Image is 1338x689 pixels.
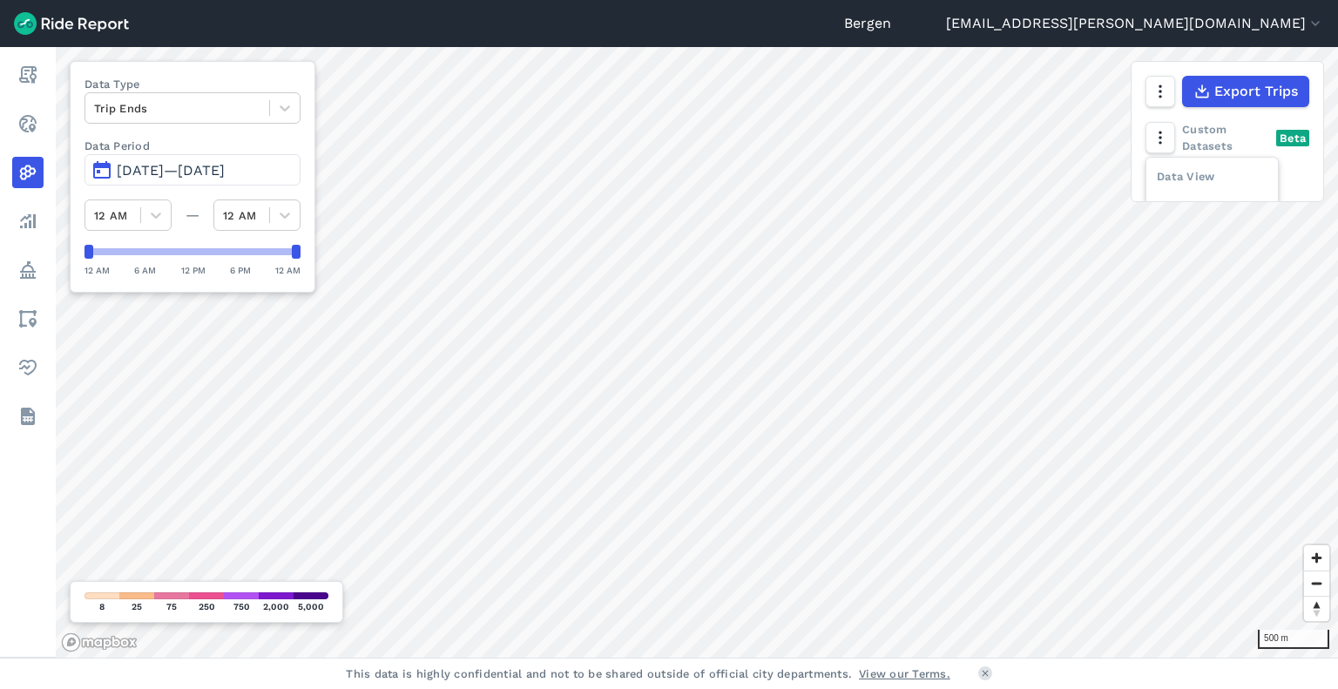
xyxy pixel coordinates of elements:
[1304,545,1329,571] button: Zoom in
[134,262,156,278] div: 6 AM
[12,401,44,432] a: Datasets
[1145,121,1309,154] div: Custom Datasets
[1304,596,1329,621] button: Reset bearing to north
[12,157,44,188] a: Heatmaps
[56,47,1338,658] canvas: Map
[1157,168,1214,192] div: Data View
[1258,630,1329,649] div: 500 m
[84,154,301,186] button: [DATE]—[DATE]
[172,205,213,226] div: —
[844,13,891,34] a: Bergen
[117,162,225,179] span: [DATE]—[DATE]
[14,12,129,35] img: Ride Report
[1276,130,1309,146] div: Beta
[12,59,44,91] a: Report
[84,76,301,92] label: Data Type
[12,303,44,334] a: Areas
[859,665,950,682] a: View our Terms.
[230,262,251,278] div: 6 PM
[84,138,301,154] label: Data Period
[946,13,1324,34] button: [EMAIL_ADDRESS][PERSON_NAME][DOMAIN_NAME]
[12,108,44,139] a: Realtime
[1214,81,1298,102] span: Export Trips
[275,262,301,278] div: 12 AM
[84,262,110,278] div: 12 AM
[61,632,138,652] a: Mapbox logo
[1304,571,1329,596] button: Zoom out
[1182,76,1309,107] button: Export Trips
[181,262,206,278] div: 12 PM
[12,206,44,237] a: Analyze
[12,352,44,383] a: Health
[12,254,44,286] a: Policy
[1157,192,1241,228] label: Points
